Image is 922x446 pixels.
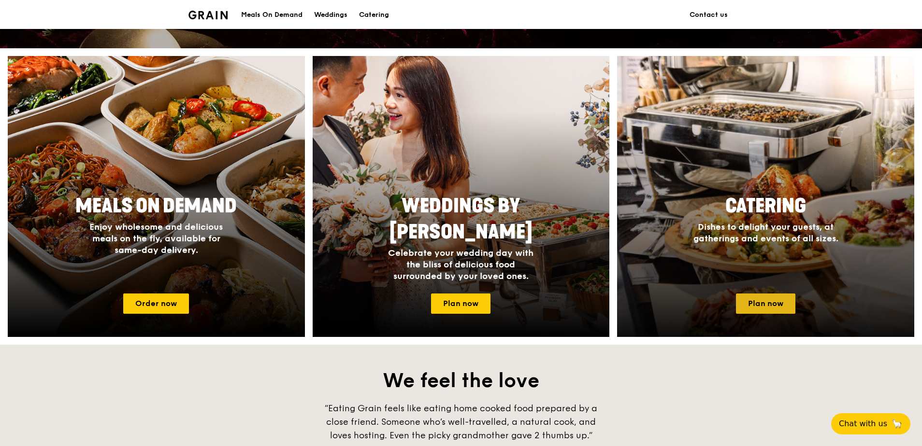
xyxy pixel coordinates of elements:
span: Enjoy wholesome and delicious meals on the fly, available for same-day delivery. [89,222,223,255]
a: Order now [123,293,189,314]
span: Chat with us [839,418,887,430]
a: Plan now [431,293,490,314]
div: Catering [359,0,389,29]
span: Catering [725,195,806,218]
button: Chat with us🦙 [831,413,910,434]
img: meals-on-demand-card.d2b6f6db.png [8,56,305,337]
a: Catering [353,0,395,29]
img: Grain [188,11,228,19]
a: Contact us [684,0,734,29]
a: Weddings by [PERSON_NAME]Celebrate your wedding day with the bliss of delicious food surrounded b... [313,56,610,337]
div: “Eating Grain feels like eating home cooked food prepared by a close friend. Someone who’s well-t... [316,402,606,442]
span: 🦙 [891,418,903,430]
a: CateringDishes to delight your guests, at gatherings and events of all sizes.Plan now [617,56,914,337]
a: Meals On DemandEnjoy wholesome and delicious meals on the fly, available for same-day delivery.Or... [8,56,305,337]
div: Weddings [314,0,347,29]
a: Weddings [308,0,353,29]
span: Dishes to delight your guests, at gatherings and events of all sizes. [693,222,838,244]
a: Plan now [736,293,795,314]
span: Celebrate your wedding day with the bliss of delicious food surrounded by your loved ones. [388,248,533,281]
span: Meals On Demand [75,195,237,218]
div: Meals On Demand [241,0,303,29]
span: Weddings by [PERSON_NAME] [389,195,533,244]
img: weddings-card.4f3003b8.jpg [313,56,610,337]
